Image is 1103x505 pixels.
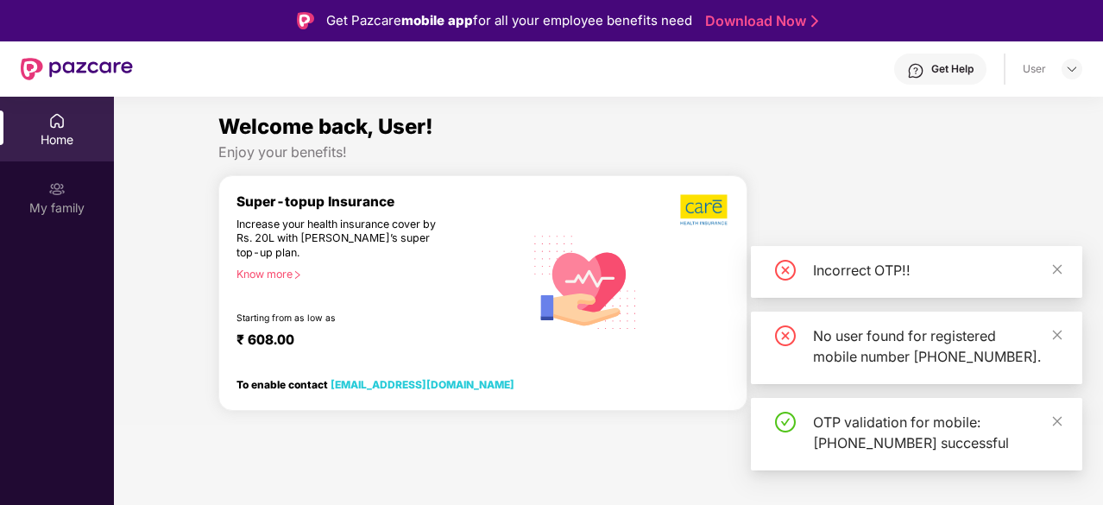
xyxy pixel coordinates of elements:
span: close-circle [775,325,796,346]
img: svg+xml;base64,PHN2ZyBpZD0iSGVscC0zMngzMiIgeG1sbnM9Imh0dHA6Ly93d3cudzMub3JnLzIwMDAvc3ZnIiB3aWR0aD... [907,62,924,79]
span: close [1051,263,1063,275]
div: Super-topup Insurance [236,193,524,210]
div: ₹ 608.00 [236,331,507,352]
img: svg+xml;base64,PHN2ZyB4bWxucz0iaHR0cDovL3d3dy53My5vcmcvMjAwMC9zdmciIHhtbG5zOnhsaW5rPSJodHRwOi8vd3... [524,218,647,344]
img: b5dec4f62d2307b9de63beb79f102df3.png [680,193,729,226]
a: [EMAIL_ADDRESS][DOMAIN_NAME] [331,378,514,391]
img: svg+xml;base64,PHN2ZyB3aWR0aD0iMjAiIGhlaWdodD0iMjAiIHZpZXdCb3g9IjAgMCAyMCAyMCIgZmlsbD0ibm9uZSIgeG... [48,180,66,198]
img: Stroke [811,12,818,30]
strong: mobile app [401,12,473,28]
span: right [293,270,302,280]
div: To enable contact [236,378,514,390]
span: check-circle [775,412,796,432]
img: New Pazcare Logo [21,58,133,80]
div: Know more [236,268,514,280]
div: Incorrect OTP!! [813,260,1062,281]
div: No user found for registered mobile number [PHONE_NUMBER]. [813,325,1062,367]
a: Download Now [705,12,813,30]
img: Logo [297,12,314,29]
div: Enjoy your benefits! [218,143,999,161]
span: Welcome back, User! [218,114,433,139]
div: Get Help [931,62,974,76]
div: Increase your health insurance cover by Rs. 20L with [PERSON_NAME]’s super top-up plan. [236,218,450,261]
span: close-circle [775,260,796,281]
span: close [1051,329,1063,341]
div: OTP validation for mobile: [PHONE_NUMBER] successful [813,412,1062,453]
div: Get Pazcare for all your employee benefits need [326,10,692,31]
div: User [1023,62,1046,76]
img: svg+xml;base64,PHN2ZyBpZD0iSG9tZSIgeG1sbnM9Imh0dHA6Ly93d3cudzMub3JnLzIwMDAvc3ZnIiB3aWR0aD0iMjAiIG... [48,112,66,129]
div: Starting from as low as [236,312,451,325]
img: svg+xml;base64,PHN2ZyBpZD0iRHJvcGRvd24tMzJ4MzIiIHhtbG5zPSJodHRwOi8vd3d3LnczLm9yZy8yMDAwL3N2ZyIgd2... [1065,62,1079,76]
span: close [1051,415,1063,427]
